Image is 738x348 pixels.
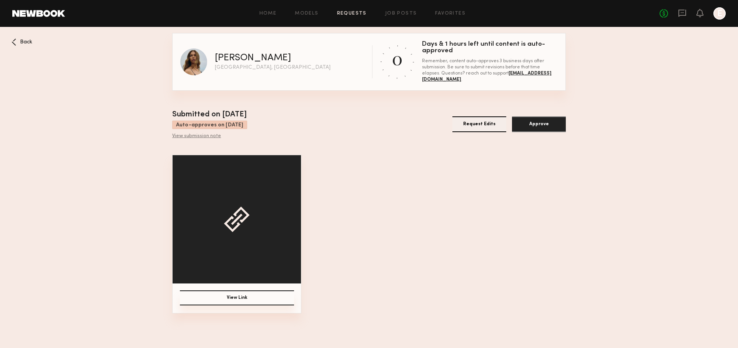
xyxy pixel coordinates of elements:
[422,41,558,54] div: Days & 1 hours left until content is auto-approved
[215,53,291,63] div: [PERSON_NAME]
[337,11,367,16] a: Requests
[180,48,207,75] img: Jana C profile picture.
[172,121,247,129] div: Auto-approves on [DATE]
[172,109,247,121] div: Submitted on [DATE]
[385,11,417,16] a: Job Posts
[452,116,506,132] button: Request Edits
[713,7,726,20] a: E
[435,11,465,16] a: Favorites
[20,40,32,45] span: Back
[295,11,318,16] a: Models
[172,133,247,139] div: View submission note
[180,290,294,305] button: View Link
[422,58,558,83] div: Remember, content auto-approves 3 business days after submission. Be sure to submit revisions bef...
[392,46,402,70] div: 0
[215,65,331,70] div: [GEOGRAPHIC_DATA], [GEOGRAPHIC_DATA]
[259,11,277,16] a: Home
[512,116,566,132] button: Approve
